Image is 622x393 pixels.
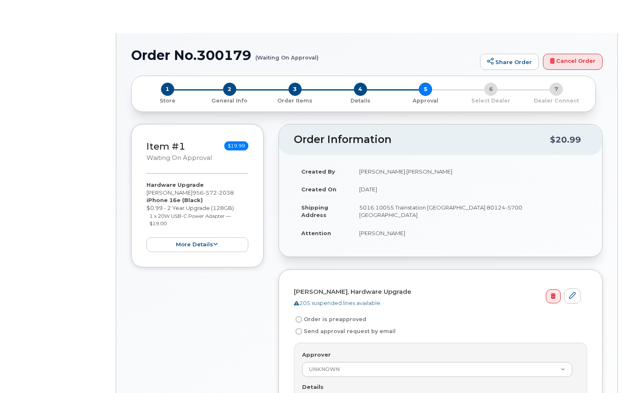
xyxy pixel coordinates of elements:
[224,141,248,150] span: $19.99
[295,316,302,323] input: Order is preapproved
[352,198,587,224] td: 5016 10055 Trainstation [GEOGRAPHIC_DATA] 80124-5700 [GEOGRAPHIC_DATA]
[200,97,259,105] p: General Info
[161,83,174,96] span: 1
[255,48,319,61] small: (Waiting On Approval)
[142,97,194,105] p: Store
[146,197,203,203] strong: iPhone 16e (Black)
[223,83,236,96] span: 2
[146,181,248,252] div: [PERSON_NAME] $0.99 - 2 Year Upgrade (128GB)
[294,134,550,145] h2: Order Information
[294,314,366,324] label: Order is preapproved
[294,288,581,295] h4: [PERSON_NAME], Hardware Upgrade
[192,189,234,196] span: 956
[294,326,396,336] label: Send approval request by email
[294,299,581,307] div: 205 suspended lines available.
[217,189,234,196] span: 2038
[480,54,539,70] a: Share Order
[301,230,331,236] strong: Attention
[550,132,581,148] div: $20.99
[301,186,336,193] strong: Created On
[262,96,328,105] a: 3 Order Items
[146,237,248,252] button: more details
[302,383,324,391] label: Details
[331,97,390,105] p: Details
[295,328,302,335] input: Send approval request by email
[138,96,197,105] a: 1 Store
[149,213,231,227] small: 1 x 20W USB-C Power Adapter — $19.00
[197,96,262,105] a: 2 General Info
[288,83,302,96] span: 3
[146,154,212,162] small: Waiting On Approval
[301,168,335,175] strong: Created By
[302,351,331,359] label: Approver
[352,224,587,242] td: [PERSON_NAME]
[354,83,367,96] span: 4
[352,162,587,181] td: [PERSON_NAME].[PERSON_NAME]
[204,189,217,196] span: 572
[146,141,185,152] a: Item #1
[131,48,476,62] h1: Order No.300179
[543,54,603,70] a: Cancel Order
[352,180,587,198] td: [DATE]
[146,181,204,188] strong: Hardware Upgrade
[301,204,328,219] strong: Shipping Address
[266,97,324,105] p: Order Items
[328,96,393,105] a: 4 Details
